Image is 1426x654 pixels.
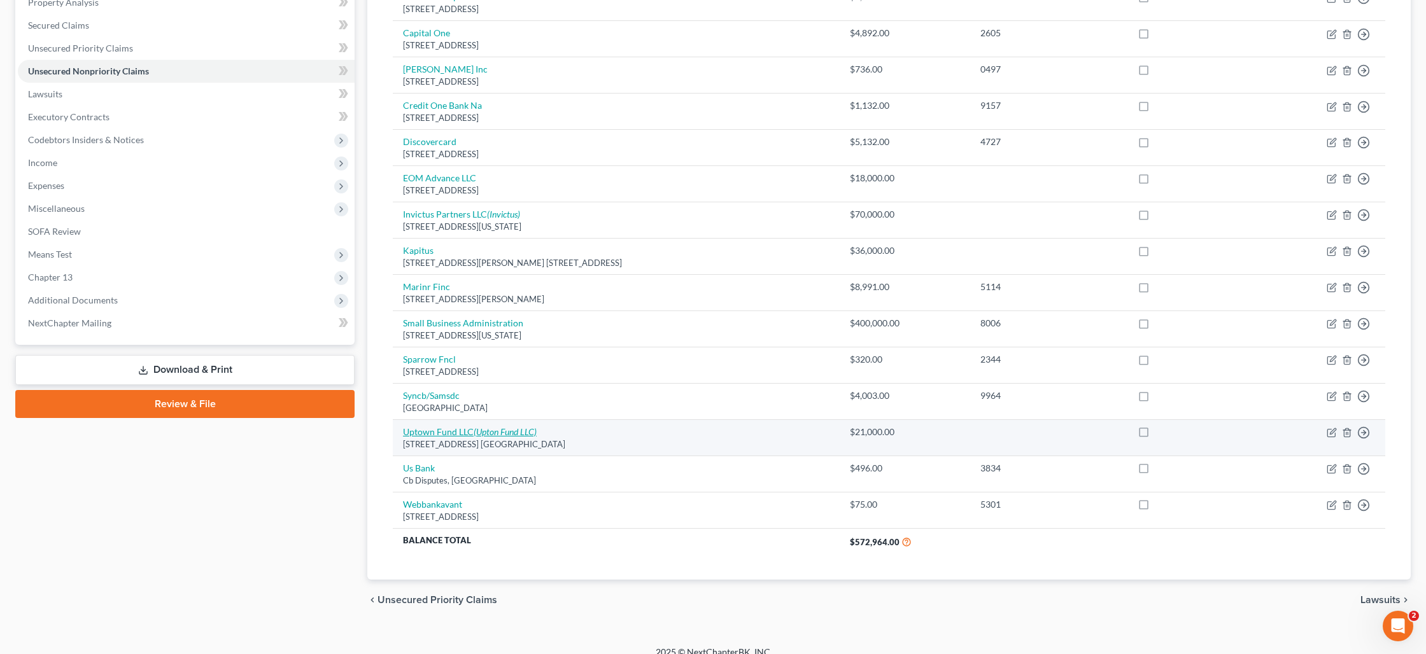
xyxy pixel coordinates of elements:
div: [STREET_ADDRESS][US_STATE] [403,221,829,233]
div: Cb Disputes, [GEOGRAPHIC_DATA] [403,475,829,487]
div: [STREET_ADDRESS] [403,148,829,160]
div: [STREET_ADDRESS] [403,184,829,197]
div: 2344 [980,353,1117,366]
span: Codebtors Insiders & Notices [28,134,144,145]
a: Us Bank [403,463,435,473]
i: chevron_right [1401,595,1411,605]
div: $736.00 [850,63,960,76]
span: Miscellaneous [28,203,85,214]
div: [STREET_ADDRESS] [403,112,829,124]
span: Executory Contracts [28,111,109,122]
span: SOFA Review [28,226,81,237]
span: Lawsuits [28,88,62,99]
a: Secured Claims [18,14,355,37]
a: Invictus Partners LLC(Invictus) [403,209,520,219]
div: 8006 [980,317,1117,330]
a: Executory Contracts [18,106,355,129]
div: $70,000.00 [850,208,960,221]
span: Unsecured Nonpriority Claims [28,66,149,76]
div: $400,000.00 [850,317,960,330]
a: Webbankavant [403,499,462,510]
div: $4,892.00 [850,27,960,39]
span: Income [28,157,57,168]
a: Syncb/Samsdc [403,390,460,401]
a: Discovercard [403,136,456,147]
a: Unsecured Priority Claims [18,37,355,60]
div: $21,000.00 [850,426,960,438]
button: chevron_left Unsecured Priority Claims [367,595,497,605]
i: (Invictus) [487,209,520,219]
i: (Upton Fund LLC) [474,426,537,437]
a: Lawsuits [18,83,355,106]
a: Marinr Finc [403,281,450,292]
div: 5301 [980,498,1117,511]
div: $18,000.00 [850,172,960,184]
div: 0497 [980,63,1117,76]
div: [STREET_ADDRESS] [403,76,829,88]
span: Expenses [28,180,64,191]
span: NextChapter Mailing [28,317,111,328]
th: Balance Total [393,528,840,554]
div: $320.00 [850,353,960,366]
span: Chapter 13 [28,272,73,282]
a: Sparrow Fncl [403,354,456,365]
span: $572,964.00 [850,537,900,547]
span: Means Test [28,249,72,260]
a: NextChapter Mailing [18,312,355,335]
span: 2 [1409,611,1419,621]
div: [STREET_ADDRESS] [GEOGRAPHIC_DATA] [403,438,829,450]
span: Unsecured Priority Claims [378,595,497,605]
div: $5,132.00 [850,136,960,148]
a: EOM Advance LLC [403,172,476,183]
span: Secured Claims [28,20,89,31]
div: [STREET_ADDRESS] [403,366,829,378]
span: Lawsuits [1360,595,1401,605]
div: 5114 [980,281,1117,293]
a: Small Business Administration [403,317,523,328]
a: Unsecured Nonpriority Claims [18,60,355,83]
a: Kapitus [403,245,434,256]
span: Unsecured Priority Claims [28,43,133,53]
i: chevron_left [367,595,378,605]
div: $36,000.00 [850,244,960,257]
div: [STREET_ADDRESS] [403,39,829,52]
div: 4727 [980,136,1117,148]
div: [STREET_ADDRESS][PERSON_NAME] [403,293,829,305]
a: Uptown Fund LLC(Upton Fund LLC) [403,426,537,437]
a: Download & Print [15,355,355,385]
div: $4,003.00 [850,389,960,402]
iframe: Intercom live chat [1383,611,1413,641]
div: $75.00 [850,498,960,511]
a: [PERSON_NAME] Inc [403,64,488,74]
span: Additional Documents [28,295,118,305]
div: 9157 [980,99,1117,112]
div: 2605 [980,27,1117,39]
div: $1,132.00 [850,99,960,112]
a: Capital One [403,27,450,38]
div: [STREET_ADDRESS][US_STATE] [403,330,829,342]
div: [GEOGRAPHIC_DATA] [403,402,829,414]
div: $8,991.00 [850,281,960,293]
div: [STREET_ADDRESS] [403,3,829,15]
a: Review & File [15,390,355,418]
div: 3834 [980,462,1117,475]
div: 9964 [980,389,1117,402]
div: [STREET_ADDRESS] [403,511,829,523]
div: [STREET_ADDRESS][PERSON_NAME] [STREET_ADDRESS] [403,257,829,269]
a: SOFA Review [18,220,355,243]
button: Lawsuits chevron_right [1360,595,1411,605]
div: $496.00 [850,462,960,475]
a: Credit One Bank Na [403,100,482,111]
